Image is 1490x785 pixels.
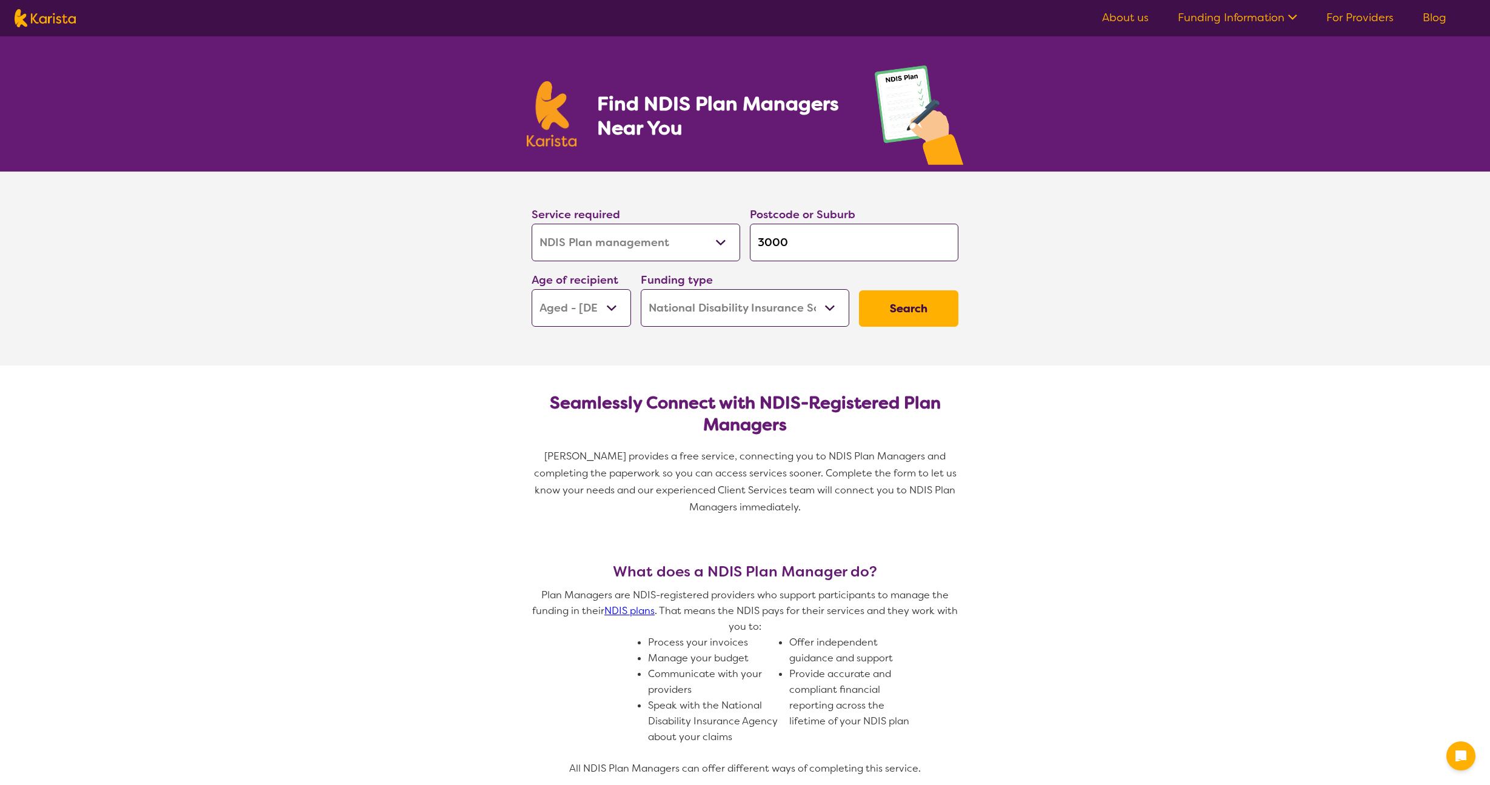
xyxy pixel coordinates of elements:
[527,587,963,635] p: Plan Managers are NDIS-registered providers who support participants to manage the funding in the...
[641,273,713,287] label: Funding type
[527,563,963,580] h3: What does a NDIS Plan Manager do?
[1102,10,1149,25] a: About us
[648,650,780,666] li: Manage your budget
[750,224,958,261] input: Type
[527,761,963,777] p: All NDIS Plan Managers can offer different ways of completing this service.
[604,604,655,617] a: NDIS plans
[534,450,959,513] span: [PERSON_NAME] provides a free service, connecting you to NDIS Plan Managers and completing the pa...
[1178,10,1297,25] a: Funding Information
[597,92,850,140] h1: Find NDIS Plan Managers Near You
[541,392,949,436] h2: Seamlessly Connect with NDIS-Registered Plan Managers
[527,81,576,147] img: Karista logo
[1326,10,1394,25] a: For Providers
[648,698,780,745] li: Speak with the National Disability Insurance Agency about your claims
[875,65,963,172] img: plan-management
[648,666,780,698] li: Communicate with your providers
[859,290,958,327] button: Search
[648,635,780,650] li: Process your invoices
[750,207,855,222] label: Postcode or Suburb
[789,635,921,666] li: Offer independent guidance and support
[789,666,921,729] li: Provide accurate and compliant financial reporting across the lifetime of your NDIS plan
[532,207,620,222] label: Service required
[1423,10,1446,25] a: Blog
[532,273,618,287] label: Age of recipient
[15,9,76,27] img: Karista logo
